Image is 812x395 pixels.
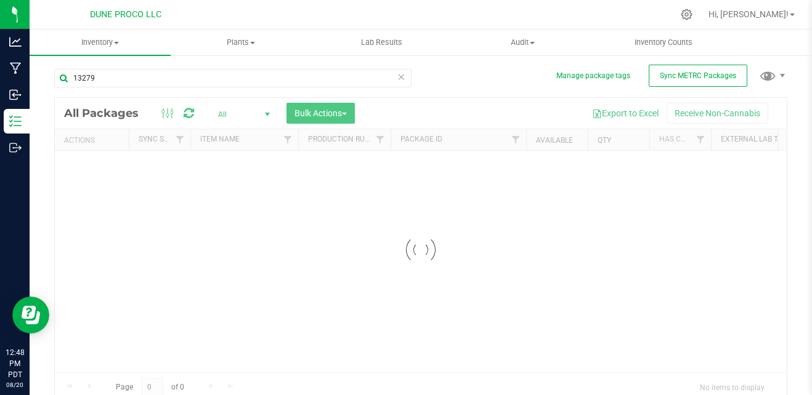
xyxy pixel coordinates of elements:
[679,9,694,20] div: Manage settings
[171,30,312,55] a: Plants
[9,89,22,101] inline-svg: Inbound
[9,36,22,48] inline-svg: Analytics
[618,37,709,48] span: Inventory Counts
[30,30,171,55] a: Inventory
[453,37,593,48] span: Audit
[311,30,452,55] a: Lab Results
[708,9,789,19] span: Hi, [PERSON_NAME]!
[452,30,593,55] a: Audit
[556,71,630,81] button: Manage package tags
[30,37,171,48] span: Inventory
[397,69,405,85] span: Clear
[9,115,22,127] inline-svg: Inventory
[6,347,24,380] p: 12:48 PM PDT
[54,69,412,87] input: Search Package ID, Item Name, SKU, Lot or Part Number...
[344,37,419,48] span: Lab Results
[6,380,24,389] p: 08/20
[9,142,22,154] inline-svg: Outbound
[12,297,49,333] iframe: Resource center
[90,9,161,20] span: DUNE PROCO LLC
[171,37,311,48] span: Plants
[660,71,736,80] span: Sync METRC Packages
[9,62,22,74] inline-svg: Manufacturing
[593,30,734,55] a: Inventory Counts
[649,65,747,87] button: Sync METRC Packages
